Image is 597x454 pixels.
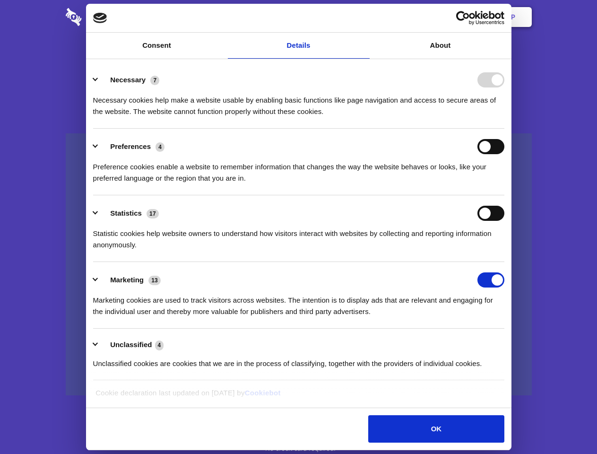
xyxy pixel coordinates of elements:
div: Marketing cookies are used to track visitors across websites. The intention is to display ads tha... [93,288,504,317]
span: 13 [148,276,161,285]
span: 17 [147,209,159,218]
a: Contact [383,2,427,32]
a: Pricing [277,2,319,32]
img: logo-wordmark-white-trans-d4663122ce5f474addd5e946df7df03e33cb6a1c49d2221995e7729f52c070b2.svg [66,8,147,26]
div: Unclassified cookies are cookies that we are in the process of classifying, together with the pro... [93,351,504,369]
button: Preferences (4) [93,139,171,154]
button: Unclassified (4) [93,339,170,351]
a: Details [228,33,370,59]
a: About [370,33,511,59]
a: Consent [86,33,228,59]
button: OK [368,415,504,443]
button: Marketing (13) [93,272,167,288]
span: 7 [150,76,159,85]
label: Marketing [110,276,144,284]
label: Statistics [110,209,142,217]
div: Cookie declaration last updated on [DATE] by [88,387,509,406]
button: Statistics (17) [93,206,165,221]
img: logo [93,13,107,23]
iframe: Drift Widget Chat Controller [550,407,586,443]
a: Usercentrics Cookiebot - opens in a new window [422,11,504,25]
label: Preferences [110,142,151,150]
a: Wistia video thumbnail [66,133,532,396]
div: Statistic cookies help website owners to understand how visitors interact with websites by collec... [93,221,504,251]
div: Necessary cookies help make a website usable by enabling basic functions like page navigation and... [93,87,504,117]
span: 4 [156,142,164,152]
a: Cookiebot [245,389,281,397]
button: Necessary (7) [93,72,165,87]
div: Preference cookies enable a website to remember information that changes the way the website beha... [93,154,504,184]
a: Login [429,2,470,32]
h1: Eliminate Slack Data Loss. [66,43,532,77]
label: Necessary [110,76,146,84]
span: 4 [155,340,164,350]
h4: Auto-redaction of sensitive data, encrypted data sharing and self-destructing private chats. Shar... [66,86,532,117]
